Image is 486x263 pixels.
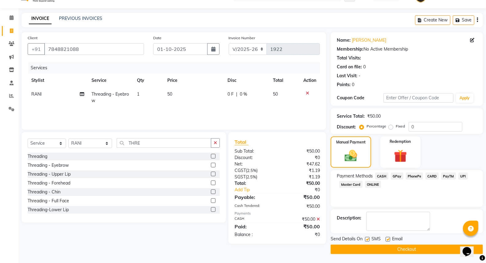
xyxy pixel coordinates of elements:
span: GPay [391,173,403,180]
span: SGST [235,174,246,180]
label: Redemption [390,139,411,144]
label: Fixed [396,124,405,129]
div: 0 [363,64,366,70]
button: Apply [456,93,473,103]
th: Action [300,74,320,87]
div: ₹50.00 [367,113,381,120]
button: Checkout [331,245,483,254]
div: Cash Tendered: [230,203,277,210]
div: Threading - Eyebrow [28,162,69,169]
div: Sub Total: [230,148,277,154]
a: Add Tip [230,187,285,193]
div: ( ) [230,174,277,180]
span: 50 [167,91,172,97]
th: Price [164,74,224,87]
label: Date [153,35,161,41]
div: ₹0 [277,154,325,161]
span: CARD [426,173,439,180]
span: CGST [235,168,246,173]
div: Payable: [230,193,277,201]
div: Discount: [230,154,277,161]
th: Stylist [28,74,88,87]
div: Balance : [230,231,277,238]
div: Threading - Forehead [28,180,70,186]
div: ₹50.00 [277,193,325,201]
div: ₹50.00 [277,148,325,154]
input: Search or Scan [117,138,211,148]
span: Total [235,139,249,145]
div: Threading - Chin [28,189,60,195]
div: ₹50.00 [277,216,325,223]
span: Threading - Eyebrow [91,91,129,103]
img: _cash.svg [341,149,361,163]
div: Membership: [337,46,364,52]
span: ONLINE [365,181,381,188]
span: RANI [31,91,42,97]
div: Points: [337,82,351,88]
div: Total: [230,180,277,187]
div: Discount: [337,124,356,130]
div: Payments [235,211,320,216]
span: SMS [371,236,381,243]
div: ₹0 [277,231,325,238]
div: ₹50.00 [277,223,325,230]
div: Description: [337,215,361,221]
div: Paid: [230,223,277,230]
span: Email [392,236,402,243]
div: ₹1.19 [277,167,325,174]
div: Last Visit: [337,73,357,79]
div: Service Total: [337,113,365,120]
th: Disc [224,74,269,87]
button: Create New [415,15,450,25]
div: ₹50.00 [277,203,325,210]
span: 0 % [240,91,247,97]
label: Percentage [367,124,386,129]
div: CASH [230,216,277,223]
div: No Active Membership [337,46,477,52]
span: 2.5% [247,174,256,179]
span: 0 F [227,91,234,97]
div: ( ) [230,167,277,174]
a: [PERSON_NAME] [352,37,386,44]
span: 1 [137,91,139,97]
span: 50 [273,91,278,97]
label: Manual Payment [336,139,366,145]
div: - [359,73,360,79]
span: 2.5% [247,168,256,173]
div: Threading-Lower Lip [28,207,69,213]
span: UPI [458,173,468,180]
button: +91 [28,43,45,55]
th: Total [269,74,300,87]
iframe: chat widget [460,238,480,257]
div: Name: [337,37,351,44]
div: Coupon Code [337,95,383,101]
div: ₹50.00 [277,180,325,187]
span: Master Card [339,181,363,188]
span: CASH [375,173,388,180]
a: PREVIOUS INVOICES [59,16,102,21]
div: ₹1.19 [277,174,325,180]
button: Save [453,15,474,25]
label: Client [28,35,37,41]
div: Card on file: [337,64,362,70]
div: Services [28,62,325,74]
span: PayTM [441,173,456,180]
img: _gift.svg [390,148,411,164]
label: Invoice Number [229,35,255,41]
div: Threading - Upper Lip [28,171,71,177]
span: PhonePe [406,173,423,180]
th: Service [88,74,133,87]
span: Payment Methods [337,173,373,179]
input: Enter Offer / Coupon Code [383,93,453,103]
div: ₹0 [285,187,325,193]
div: 0 [352,82,354,88]
span: Send Details On [331,236,363,243]
div: Total Visits: [337,55,361,61]
span: | [236,91,237,97]
div: Threading [28,153,47,160]
div: Threading - Full Face [28,198,69,204]
div: Net: [230,161,277,167]
input: Search by Name/Mobile/Email/Code [44,43,144,55]
th: Qty [133,74,164,87]
div: ₹47.62 [277,161,325,167]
